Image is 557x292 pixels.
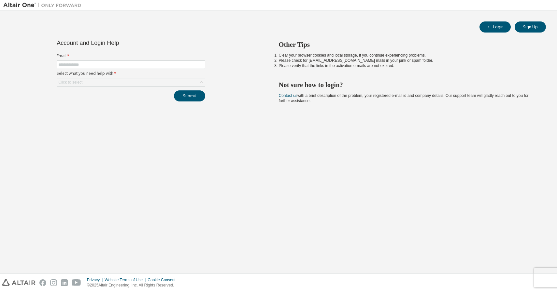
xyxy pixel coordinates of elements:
div: Click to select [57,78,205,86]
img: instagram.svg [50,279,57,286]
div: Click to select [58,80,82,85]
span: with a brief description of the problem, your registered e-mail id and company details. Our suppo... [279,93,529,103]
li: Please check for [EMAIL_ADDRESS][DOMAIN_NAME] mails in your junk or spam folder. [279,58,535,63]
div: Website Terms of Use [105,277,148,283]
h2: Other Tips [279,40,535,49]
h2: Not sure how to login? [279,81,535,89]
button: Sign Up [515,21,546,33]
div: Cookie Consent [148,277,179,283]
img: youtube.svg [72,279,81,286]
label: Email [57,53,205,59]
p: © 2025 Altair Engineering, Inc. All Rights Reserved. [87,283,179,288]
li: Please verify that the links in the activation e-mails are not expired. [279,63,535,68]
img: altair_logo.svg [2,279,36,286]
a: Contact us [279,93,297,98]
img: linkedin.svg [61,279,68,286]
button: Submit [174,90,205,101]
label: Select what you need help with [57,71,205,76]
button: Login [479,21,511,33]
div: Privacy [87,277,105,283]
li: Clear your browser cookies and local storage, if you continue experiencing problems. [279,53,535,58]
img: facebook.svg [39,279,46,286]
div: Account and Login Help [57,40,176,46]
img: Altair One [3,2,85,8]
